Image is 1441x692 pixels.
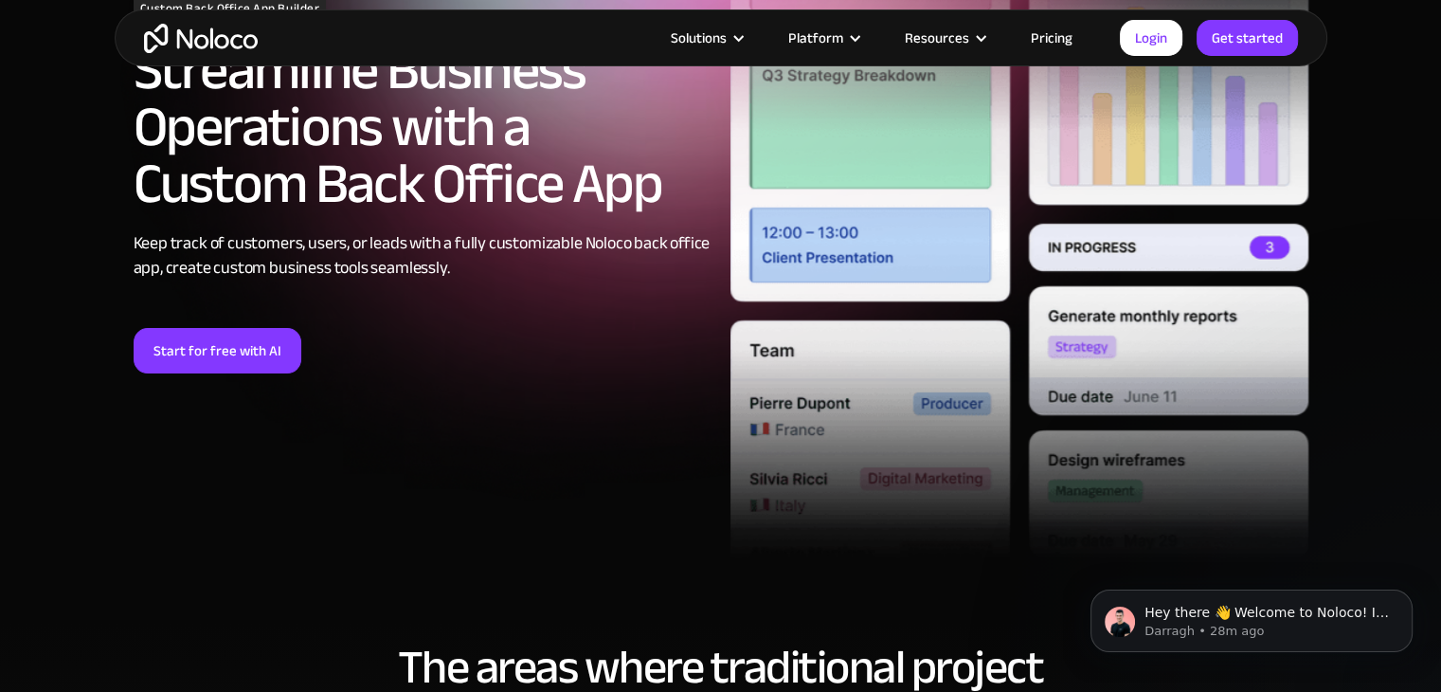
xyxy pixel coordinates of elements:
h2: Streamline Business Operations with a Custom Back Office App [134,42,711,212]
a: Pricing [1007,26,1096,50]
div: Keep track of customers, users, or leads with a fully customizable Noloco back office app, create... [134,231,711,281]
div: Solutions [671,26,727,50]
iframe: Intercom notifications message [1062,550,1441,683]
a: Get started [1197,20,1298,56]
div: Platform [788,26,843,50]
a: Login [1120,20,1182,56]
div: Solutions [647,26,765,50]
div: Resources [881,26,1007,50]
a: home [144,24,258,53]
div: Platform [765,26,881,50]
a: Start for free with AI [134,328,301,373]
div: Resources [905,26,969,50]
